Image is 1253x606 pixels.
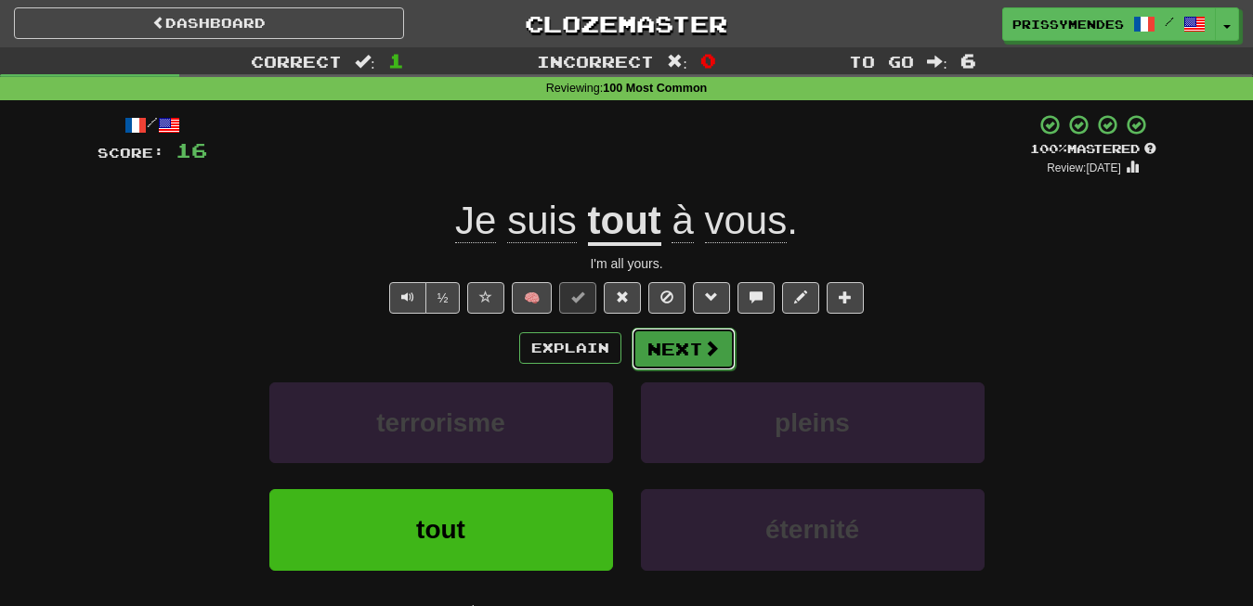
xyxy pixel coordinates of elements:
[641,489,985,570] button: éternité
[641,382,985,463] button: pleins
[672,199,693,243] span: à
[559,282,596,314] button: Set this sentence to 100% Mastered (alt+m)
[416,515,465,544] span: tout
[467,282,504,314] button: Favorite sentence (alt+f)
[960,49,976,71] span: 6
[1002,7,1216,41] a: prissymendes /
[1030,141,1156,158] div: Mastered
[849,52,914,71] span: To go
[432,7,822,40] a: Clozemaster
[775,408,850,437] span: pleins
[355,54,375,70] span: :
[251,52,342,71] span: Correct
[693,282,730,314] button: Grammar (alt+g)
[376,408,505,437] span: terrorisme
[1012,16,1124,32] span: prissymendes
[98,145,164,161] span: Score:
[176,138,207,161] span: 16
[269,382,613,463] button: terrorisme
[455,199,496,243] span: Je
[765,515,859,544] span: éternité
[537,52,654,71] span: Incorrect
[269,489,613,570] button: tout
[389,282,426,314] button: Play sentence audio (ctl+space)
[519,332,621,364] button: Explain
[588,199,661,246] u: tout
[827,282,864,314] button: Add to collection (alt+a)
[507,199,577,243] span: suis
[648,282,685,314] button: Ignore sentence (alt+i)
[603,82,707,95] strong: 100 Most Common
[667,54,687,70] span: :
[705,199,788,243] span: vous
[98,113,207,136] div: /
[1030,141,1067,156] span: 100 %
[425,282,461,314] button: ½
[661,199,798,243] span: .
[512,282,552,314] button: 🧠
[782,282,819,314] button: Edit sentence (alt+d)
[385,282,461,314] div: Text-to-speech controls
[737,282,775,314] button: Discuss sentence (alt+u)
[1047,161,1121,174] small: Review: [DATE]
[98,254,1156,273] div: I'm all yours.
[388,49,404,71] span: 1
[632,328,736,370] button: Next
[14,7,404,39] a: Dashboard
[1165,15,1174,28] span: /
[927,54,947,70] span: :
[604,282,641,314] button: Reset to 0% Mastered (alt+r)
[700,49,716,71] span: 0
